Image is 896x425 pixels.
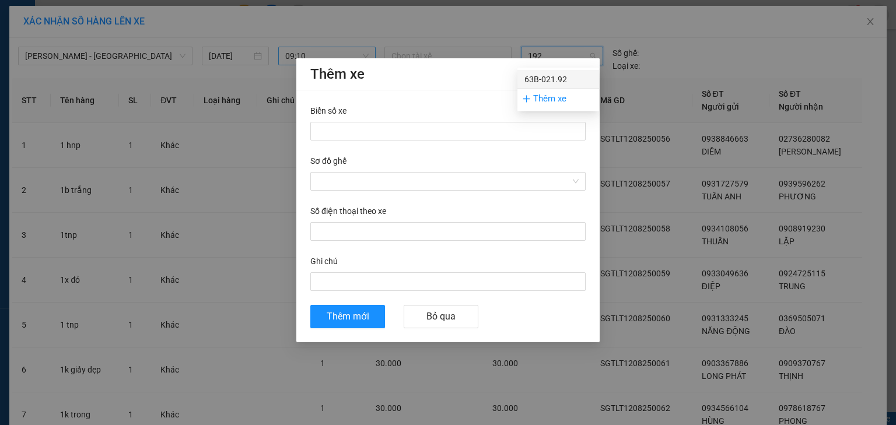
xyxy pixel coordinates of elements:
[567,58,600,91] button: Close
[310,272,586,291] input: Ghi chú
[404,305,478,328] button: Bỏ qua
[524,73,592,86] div: 63B-021.92
[310,222,586,241] input: Số điện thoại theo xe
[327,309,369,324] span: Thêm mới
[517,89,599,109] div: Thêm xe
[310,255,338,268] label: Ghi chú
[310,205,386,217] label: Số điện thoại theo xe
[310,68,586,80] div: Thêm xe
[310,154,346,167] label: Sơ đồ ghế
[310,122,586,141] input: Biển số xe
[522,94,531,103] span: plus
[310,104,346,117] label: Biển số xe
[517,70,599,89] div: 63B-021.92
[310,305,385,328] button: Thêm mới
[426,309,456,324] span: Bỏ qua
